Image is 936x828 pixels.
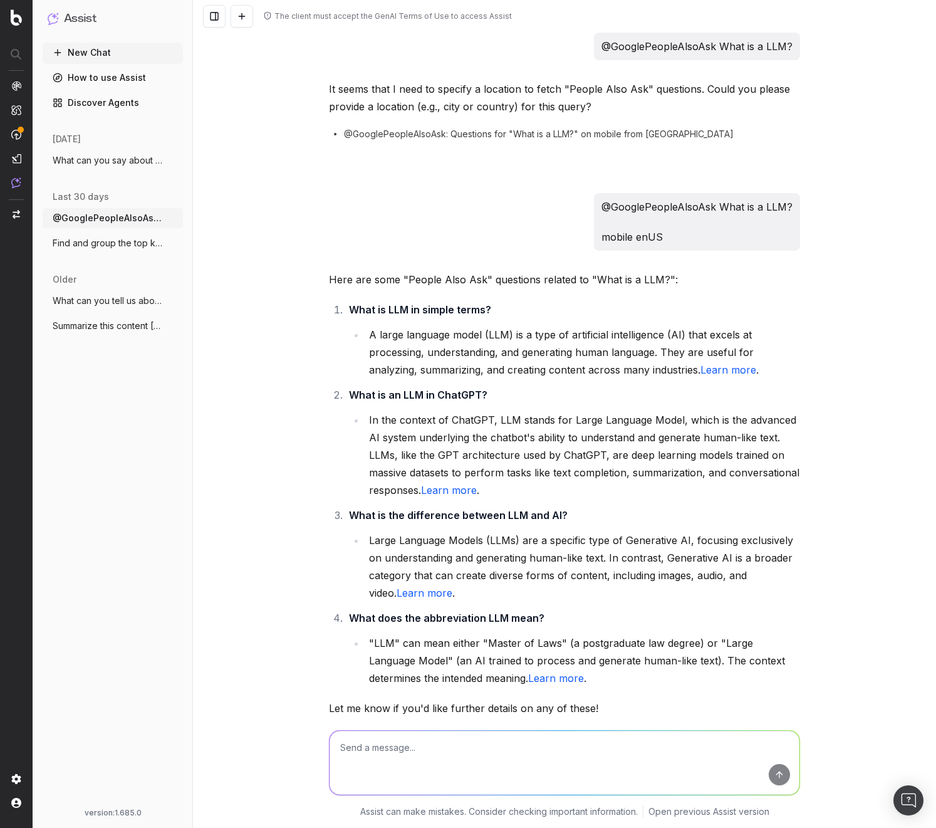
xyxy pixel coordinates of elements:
[329,80,800,115] p: It seems that I need to specify a location to fetch "People Also Ask" questions. Could you please...
[43,68,183,88] a: How to use Assist
[648,805,769,818] a: Open previous Assist version
[365,326,800,379] li: A large language model (LLM) is a type of artificial intelligence (AI) that excels at processing,...
[53,191,109,203] span: last 30 days
[64,10,96,28] h1: Assist
[53,295,163,307] span: What can you tell us about [PERSON_NAME]
[11,81,21,91] img: Analytics
[53,273,76,286] span: older
[329,271,800,288] p: Here are some "People Also Ask" questions related to "What is a LLM?":
[13,210,20,219] img: Switch project
[397,587,452,599] a: Learn more
[601,228,793,246] p: mobile enUS
[700,364,756,376] a: Learn more
[43,93,183,113] a: Discover Agents
[53,154,163,167] span: What can you say about [PERSON_NAME]? H
[601,198,793,216] p: @GooglePeopleAlsoAsk What is a LLM?
[43,233,183,253] button: Find and group the top keywords for hack
[365,411,800,499] li: In the context of ChatGPT, LLM stands for Large Language Model, which is the advanced AI system u...
[329,700,800,717] p: Let me know if you'd like further details on any of these!
[43,208,183,228] button: @GooglePeopleAlsoAsk What is a LLM?
[43,150,183,170] button: What can you say about [PERSON_NAME]? H
[53,133,81,145] span: [DATE]
[421,484,477,496] a: Learn more
[11,129,21,140] img: Activation
[53,212,163,224] span: @GooglePeopleAlsoAsk What is a LLM?
[43,291,183,311] button: What can you tell us about [PERSON_NAME]
[11,774,21,784] img: Setting
[365,634,800,687] li: "LLM" can mean either "Master of Laws" (a postgraduate law degree) or "Large Language Model" (an ...
[43,316,183,336] button: Summarize this content [URL][PERSON_NAME]
[360,805,638,818] p: Assist can make mistakes. Consider checking important information.
[43,43,183,63] button: New Chat
[893,785,923,815] div: Open Intercom Messenger
[344,128,734,140] span: @GooglePeopleAlsoAsk: Questions for "What is a LLM?" on mobile from [GEOGRAPHIC_DATA]
[349,389,487,401] strong: What is an LLM in ChatGPT?
[349,612,544,624] strong: What does the abbreviation LLM mean?
[48,808,178,818] div: version: 1.685.0
[365,532,800,602] li: Large Language Models (LLMs) are a specific type of Generative AI, focusing exclusively on unders...
[11,798,21,808] img: My account
[349,509,568,521] strong: What is the difference between LLM and AI?
[11,154,21,164] img: Studio
[11,177,21,188] img: Assist
[11,105,21,115] img: Intelligence
[528,672,584,684] a: Learn more
[274,11,512,21] div: The client must accept the GenAI Terms of Use to access Assist
[48,13,59,24] img: Assist
[11,9,22,26] img: Botify logo
[48,10,178,28] button: Assist
[53,237,163,249] span: Find and group the top keywords for hack
[53,320,163,332] span: Summarize this content [URL][PERSON_NAME]
[349,303,491,316] strong: What is LLM in simple terms?
[601,38,793,55] p: @GooglePeopleAlsoAsk What is a LLM?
